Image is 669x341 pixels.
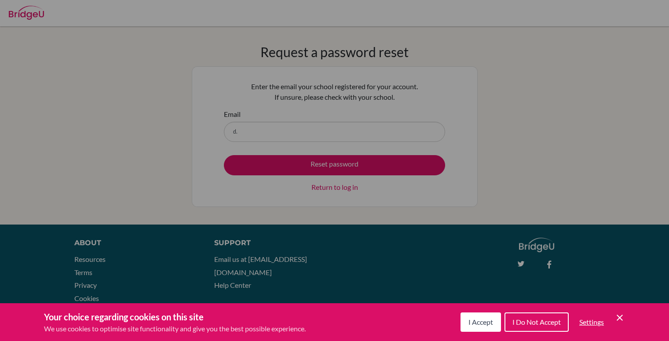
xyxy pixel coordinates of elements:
[461,312,501,332] button: I Accept
[614,312,625,323] button: Save and close
[468,318,493,326] span: I Accept
[579,318,604,326] span: Settings
[44,310,306,323] h3: Your choice regarding cookies on this site
[44,323,306,334] p: We use cookies to optimise site functionality and give you the best possible experience.
[572,313,611,331] button: Settings
[512,318,561,326] span: I Do Not Accept
[504,312,569,332] button: I Do Not Accept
